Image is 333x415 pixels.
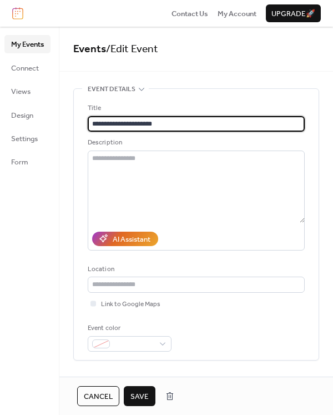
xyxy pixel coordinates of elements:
span: Save [130,391,149,402]
button: Upgrade🚀 [266,4,321,22]
span: Design [11,110,33,121]
a: Form [4,153,51,171]
span: Settings [11,133,38,144]
a: Settings [4,129,51,147]
span: / Edit Event [106,39,158,59]
a: Design [4,106,51,124]
div: Event color [88,323,169,334]
button: Cancel [77,386,119,406]
span: Event details [88,84,135,95]
a: Views [4,82,51,100]
div: Title [88,103,302,114]
a: My Events [4,35,51,53]
span: Form [11,157,28,168]
span: Link to Google Maps [101,299,160,310]
div: Description [88,137,302,148]
span: Cancel [84,391,113,402]
a: My Account [218,8,256,19]
span: Date and time [88,374,135,385]
div: Location [88,264,302,275]
div: AI Assistant [113,234,150,245]
a: Connect [4,59,51,77]
span: Upgrade 🚀 [271,8,315,19]
button: AI Assistant [92,232,158,246]
span: My Events [11,39,44,50]
span: Connect [11,63,39,74]
img: logo [12,7,23,19]
button: Save [124,386,155,406]
a: Events [73,39,106,59]
a: Contact Us [171,8,208,19]
span: Views [11,86,31,97]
